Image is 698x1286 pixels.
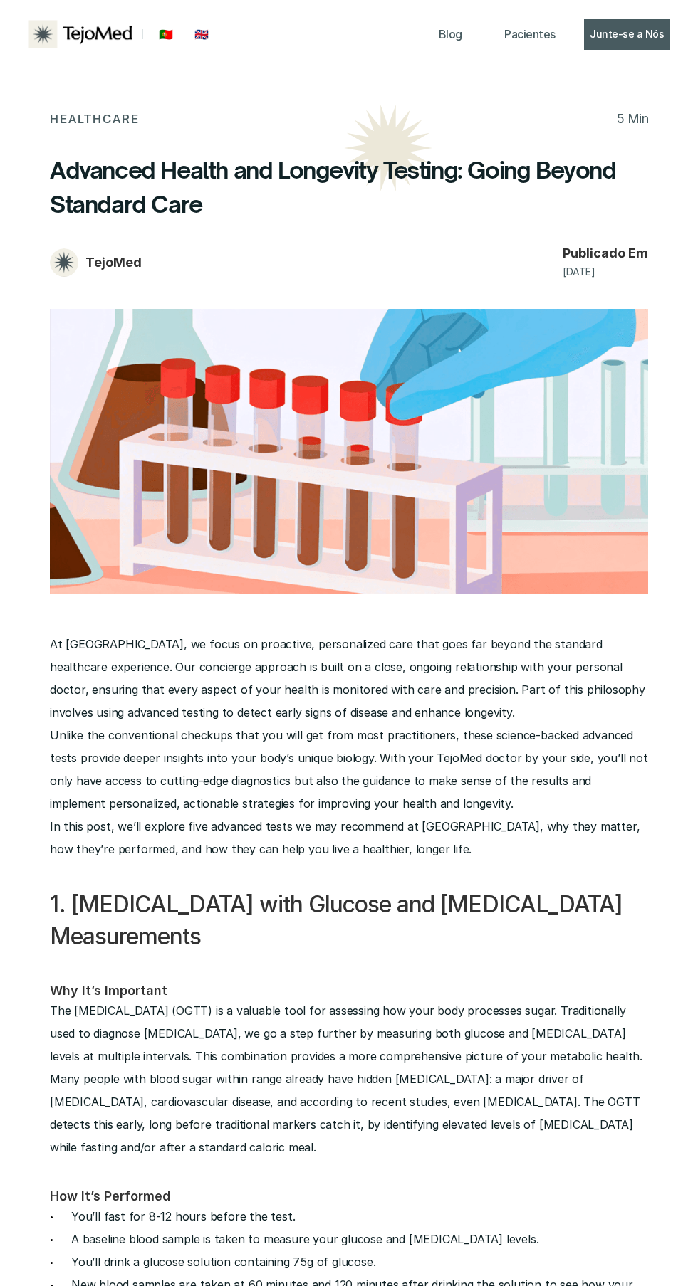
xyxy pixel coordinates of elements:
[71,1205,648,1228] p: You’ll fast for 8-12 hours before the test.
[50,633,648,724] p: At [GEOGRAPHIC_DATA], we focus on proactive, personalized care that goes far beyond the standard ...
[424,19,476,51] a: Blog
[152,20,180,48] a: 🇵🇹
[494,19,566,51] a: Pacientes
[563,263,595,280] p: [DATE]
[187,20,216,48] a: 🇬🇧
[50,1068,648,1159] p: Many people with blood sugar within range already have hidden [MEDICAL_DATA]: a major driver of [...
[159,24,173,45] p: 🇵🇹
[50,981,648,999] h5: Why It’s Important
[28,20,134,48] img: TejoMed Home
[584,19,670,51] a: Junte-se a Nós
[50,1187,648,1205] h5: How It’s Performed
[50,889,648,953] h4: 1. [MEDICAL_DATA] with Glucose and [MEDICAL_DATA] Measurements
[50,815,648,860] p: In this post, we’ll explore five advanced tests we may recommend at [GEOGRAPHIC_DATA], why they m...
[504,24,556,45] p: Pacientes
[85,253,142,271] h5: TejoMed
[71,1250,648,1273] p: You’ll drink a glucose solution containing 75g of glucose.
[617,107,649,130] p: 5 Min
[194,24,209,45] p: 🇬🇧
[50,107,140,130] p: Healthcare
[563,244,648,262] h5: Publicado Em
[71,1228,648,1250] p: A baseline blood sample is taken to measure your glucose and [MEDICAL_DATA] levels.
[50,153,648,221] h3: Advanced Health and Longevity Testing: Going Beyond Standard Care
[590,25,664,43] p: Junte-se a Nós
[439,24,462,45] p: Blog
[50,724,648,815] p: Unlike the conventional checkups that you will get from most practitioners, these science-backed ...
[50,999,648,1068] p: The [MEDICAL_DATA] (OGTT) is a valuable tool for assessing how your body processes sugar. Traditi...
